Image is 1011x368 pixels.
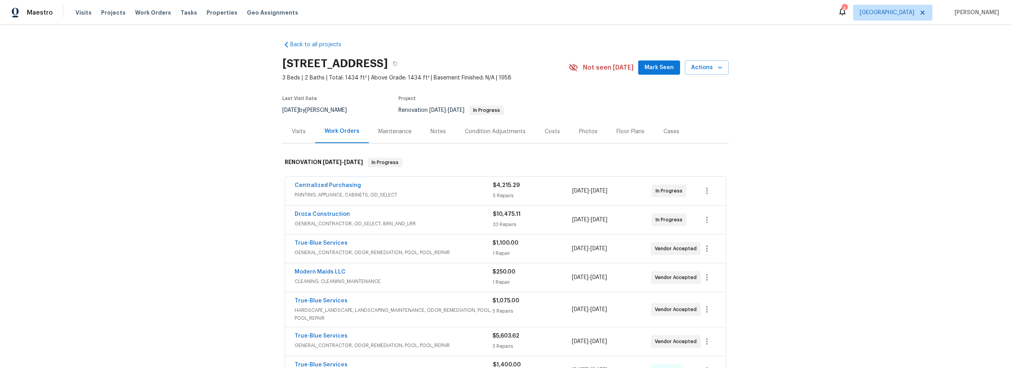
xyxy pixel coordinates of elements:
[572,217,589,223] span: [DATE]
[295,277,492,285] span: CLEANING, CLEANING_MAINTENANCE
[295,211,350,217] a: Droza Construction
[344,159,363,165] span: [DATE]
[398,108,504,113] span: Renovation
[572,307,588,312] span: [DATE]
[493,362,521,368] span: $1,400.00
[323,159,342,165] span: [DATE]
[572,275,588,280] span: [DATE]
[295,240,348,246] a: True-Blue Services
[492,240,519,246] span: $1,100.00
[951,9,999,17] span: [PERSON_NAME]
[655,306,700,313] span: Vendor Accepted
[492,298,519,304] span: $1,075.00
[180,10,197,15] span: Tasks
[285,158,363,167] h6: RENOVATION
[591,188,607,194] span: [DATE]
[75,9,92,17] span: Visits
[368,159,402,166] span: In Progress
[492,333,519,339] span: $5,603.62
[247,9,298,17] span: Geo Assignments
[492,269,515,275] span: $250.00
[207,9,237,17] span: Properties
[572,187,607,195] span: -
[429,108,446,113] span: [DATE]
[295,183,361,188] a: Centralized Purchasing
[545,128,560,136] div: Costs
[470,108,503,113] span: In Progress
[655,245,700,253] span: Vendor Accepted
[282,150,729,175] div: RENOVATION [DATE]-[DATE]In Progress
[572,216,607,224] span: -
[295,191,493,199] span: PAINTING, APPLIANCE, CABINETS, OD_SELECT
[465,128,526,136] div: Condition Adjustments
[842,5,847,13] div: 4
[282,74,569,82] span: 3 Beds | 2 Baths | Total: 1434 ft² | Above Grade: 1434 ft² | Basement Finished: N/A | 1958
[295,269,346,275] a: Modern Maids LLC
[572,245,607,253] span: -
[493,211,521,217] span: $10,475.11
[388,57,402,71] button: Copy Address
[295,333,348,339] a: True-Blue Services
[135,9,171,17] span: Work Orders
[429,108,464,113] span: -
[282,96,317,101] span: Last Visit Date
[295,298,348,304] a: True-Blue Services
[27,9,53,17] span: Maestro
[101,9,126,17] span: Projects
[295,249,492,257] span: GENERAL_CONTRACTOR, ODOR_REMEDIATION, POOL, POOL_REPAIR
[572,274,607,281] span: -
[378,128,412,136] div: Maintenance
[583,64,633,72] span: Not seen [DATE]
[572,188,589,194] span: [DATE]
[282,60,388,68] h2: [STREET_ADDRESS]
[572,339,588,344] span: [DATE]
[398,96,416,101] span: Project
[292,128,306,136] div: Visits
[492,342,571,350] div: 3 Repairs
[591,217,607,223] span: [DATE]
[295,220,493,228] span: GENERAL_CONTRACTOR, OD_SELECT, BRN_AND_LRR
[323,159,363,165] span: -
[655,338,700,345] span: Vendor Accepted
[492,278,571,286] div: 1 Repair
[656,187,686,195] span: In Progress
[691,63,722,73] span: Actions
[430,128,446,136] div: Notes
[325,127,359,135] div: Work Orders
[616,128,645,136] div: Floor Plans
[860,9,914,17] span: [GEOGRAPHIC_DATA]
[645,63,674,73] span: Mark Seen
[572,338,607,345] span: -
[282,41,358,49] a: Back to all projects
[579,128,598,136] div: Photos
[572,306,607,313] span: -
[493,221,572,228] div: 33 Repairs
[655,274,700,281] span: Vendor Accepted
[492,249,571,257] div: 1 Repair
[656,216,686,224] span: In Progress
[590,275,607,280] span: [DATE]
[295,306,492,322] span: HARDSCAPE_LANDSCAPE, LANDSCAPING_MAINTENANCE, ODOR_REMEDIATION, POOL, POOL_REPAIR
[590,307,607,312] span: [DATE]
[572,246,588,251] span: [DATE]
[663,128,679,136] div: Cases
[493,183,520,188] span: $4,215.29
[590,246,607,251] span: [DATE]
[590,339,607,344] span: [DATE]
[282,106,356,115] div: by [PERSON_NAME]
[492,307,571,315] div: 5 Repairs
[685,60,729,75] button: Actions
[493,192,572,200] div: 5 Repairs
[448,108,464,113] span: [DATE]
[282,108,299,113] span: [DATE]
[295,342,492,349] span: GENERAL_CONTRACTOR, ODOR_REMEDIATION, POOL, POOL_REPAIR
[295,362,348,368] a: True-Blue Services
[638,60,680,75] button: Mark Seen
